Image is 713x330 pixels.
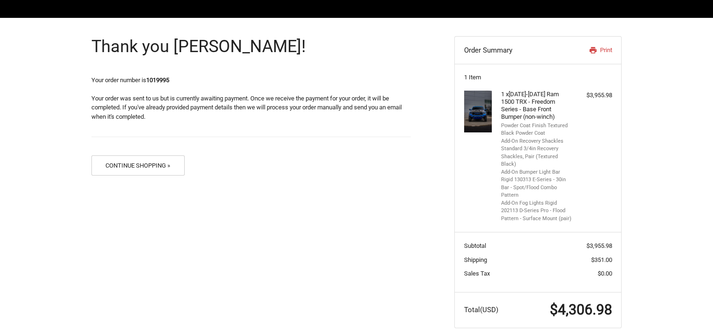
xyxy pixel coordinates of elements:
[464,306,498,314] span: Total (USD)
[666,285,713,330] iframe: Chat Widget
[464,270,490,277] span: Sales Tax
[501,91,573,121] h4: 1 x [DATE]-[DATE] Ram 1500 TRX - Freedom Series - Base Front Bumper (non-winch)
[91,36,411,57] h1: Thank you [PERSON_NAME]!
[586,242,612,249] span: $3,955.98
[146,77,169,84] strong: 1019995
[598,270,612,277] span: $0.00
[550,301,612,318] span: $4,306.98
[591,256,612,263] span: $351.00
[501,122,573,138] li: Powder Coat Finish Textured Black Powder Coat
[464,242,486,249] span: Subtotal
[575,91,612,100] div: $3,955.98
[91,155,185,176] button: Continue Shopping »
[464,256,487,263] span: Shipping
[563,46,612,55] a: Print
[464,46,564,55] h3: Order Summary
[91,77,169,84] span: Your order number is
[501,200,573,223] li: Add-On Fog Lights Rigid 202113 D-Series Pro - Flood Pattern - Surface Mount (pair)
[464,74,612,81] h3: 1 Item
[91,95,402,120] span: Your order was sent to us but is currently awaiting payment. Once we receive the payment for your...
[501,169,573,200] li: Add-On Bumper Light Bar Rigid 130313 E-Series - 30in Bar - Spot/Flood Combo Pattern
[501,138,573,169] li: Add-On Recovery Shackles Standard 3/4in Recovery Shackles, Pair (Textured Black)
